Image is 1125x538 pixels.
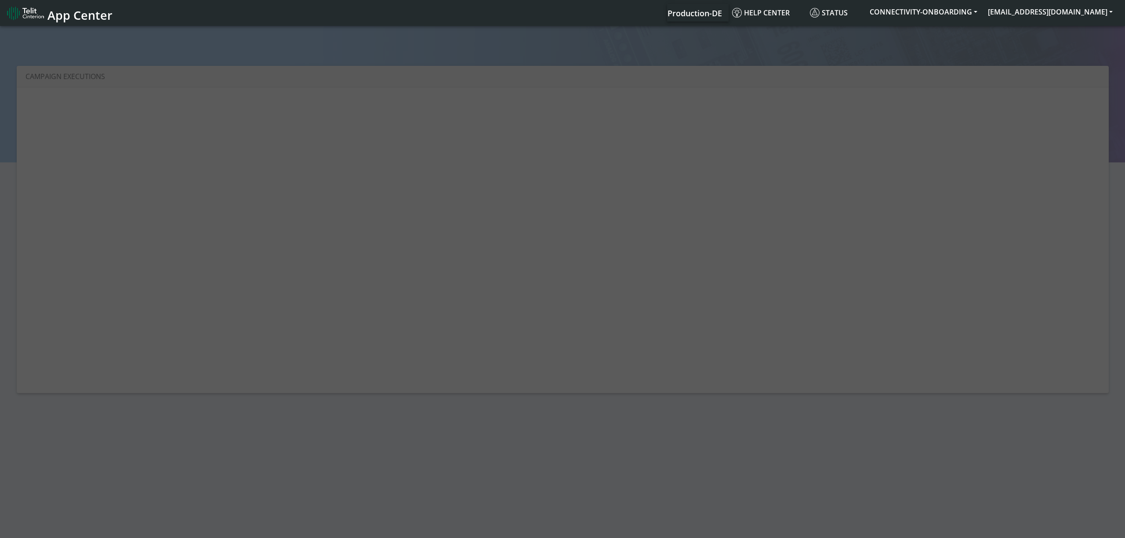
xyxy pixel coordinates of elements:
button: CONNECTIVITY-ONBOARDING [864,4,983,20]
button: [EMAIL_ADDRESS][DOMAIN_NAME] [983,4,1118,20]
a: Your current platform instance [667,4,722,22]
span: Production-DE [668,8,722,18]
a: Help center [729,4,806,22]
img: knowledge.svg [732,8,742,18]
img: logo-telit-cinterion-gw-new.png [7,6,44,20]
span: Help center [732,8,790,18]
img: status.svg [810,8,820,18]
a: App Center [7,4,111,22]
span: Status [810,8,848,18]
a: Status [806,4,864,22]
span: App Center [47,7,112,23]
